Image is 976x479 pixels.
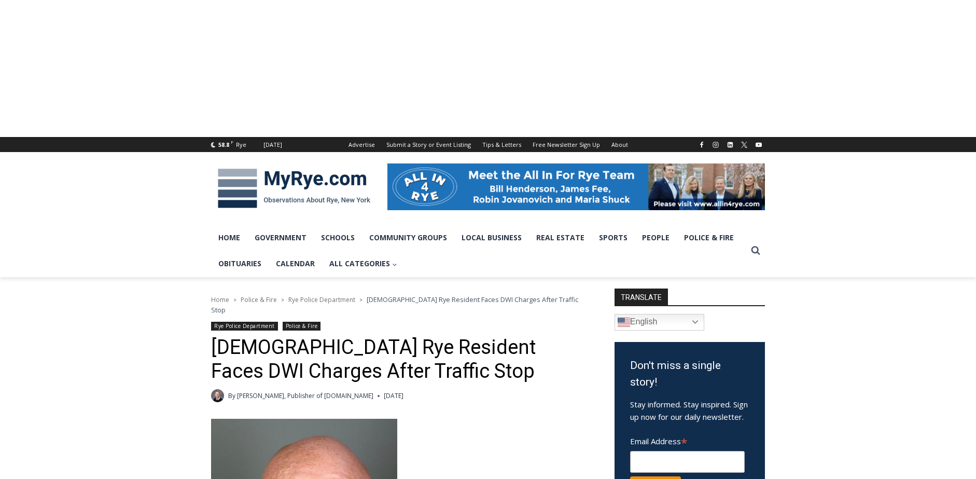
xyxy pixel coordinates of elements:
[236,140,246,149] div: Rye
[218,141,229,148] span: 58.8
[247,225,314,251] a: Government
[263,140,282,149] div: [DATE]
[211,225,746,277] nav: Primary Navigation
[606,137,634,152] a: About
[387,163,765,210] img: All in for Rye
[283,322,321,331] a: Police & Fire
[384,391,403,401] time: [DATE]
[630,431,745,449] label: Email Address
[381,137,477,152] a: Submit a Story or Event Listing
[211,322,278,331] a: Rye Police Department
[211,161,377,215] img: MyRye.com
[343,137,381,152] a: Advertise
[724,139,736,151] a: Linkedin
[211,294,587,316] nav: Breadcrumbs
[343,137,634,152] nav: Secondary Navigation
[630,398,749,423] p: Stay informed. Stay inspired. Sign up now for our daily newsletter.
[233,296,236,304] span: >
[211,336,587,383] h1: [DEMOGRAPHIC_DATA] Rye Resident Faces DWI Charges After Traffic Stop
[746,241,765,260] button: View Search Form
[695,139,708,151] a: Facebook
[322,251,405,277] a: All Categories
[228,391,235,401] span: By
[615,314,704,331] a: English
[269,251,322,277] a: Calendar
[630,358,749,390] h3: Don't miss a single story!
[281,296,284,304] span: >
[211,295,229,304] a: Home
[592,225,635,251] a: Sports
[738,139,750,151] a: X
[211,225,247,251] a: Home
[615,289,668,305] strong: TRANSLATE
[314,225,362,251] a: Schools
[329,258,397,269] span: All Categories
[752,139,765,151] a: YouTube
[527,137,606,152] a: Free Newsletter Sign Up
[362,225,454,251] a: Community Groups
[635,225,677,251] a: People
[241,295,277,304] a: Police & Fire
[288,295,355,304] a: Rye Police Department
[237,391,373,400] a: [PERSON_NAME], Publisher of [DOMAIN_NAME]
[211,295,578,314] span: [DEMOGRAPHIC_DATA] Rye Resident Faces DWI Charges After Traffic Stop
[359,296,362,304] span: >
[231,139,233,145] span: F
[529,225,592,251] a: Real Estate
[618,316,630,329] img: en
[677,225,741,251] a: Police & Fire
[211,251,269,277] a: Obituaries
[477,137,527,152] a: Tips & Letters
[211,389,224,402] a: Author image
[709,139,722,151] a: Instagram
[454,225,529,251] a: Local Business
